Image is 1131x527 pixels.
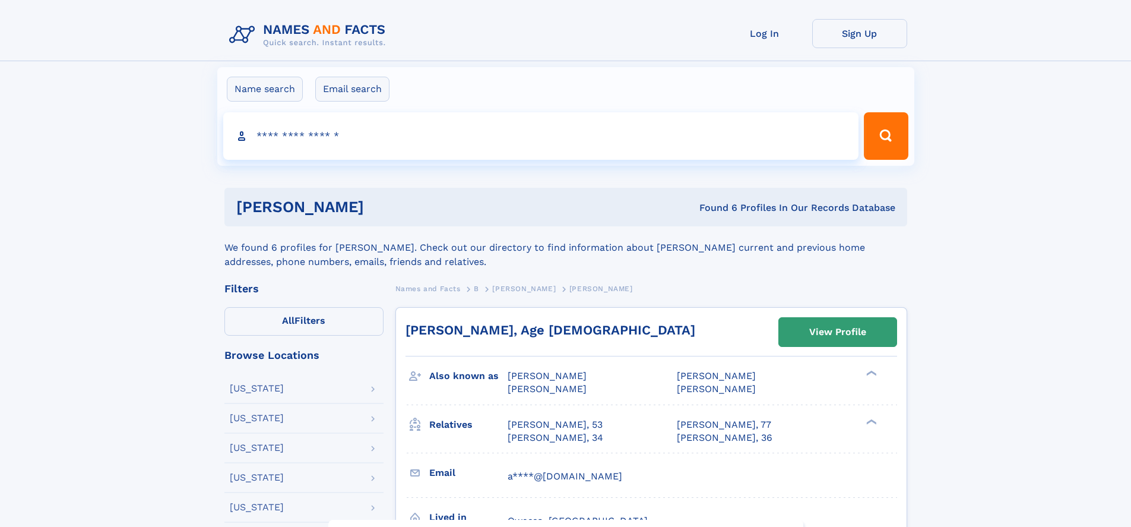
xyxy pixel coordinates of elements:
[429,366,508,386] h3: Also known as
[779,318,896,346] a: View Profile
[224,283,384,294] div: Filters
[315,77,389,102] label: Email search
[224,226,907,269] div: We found 6 profiles for [PERSON_NAME]. Check out our directory to find information about [PERSON_...
[677,418,771,431] a: [PERSON_NAME], 77
[224,307,384,336] label: Filters
[508,431,603,444] a: [PERSON_NAME], 34
[474,281,479,296] a: B
[492,281,556,296] a: [PERSON_NAME]
[717,19,812,48] a: Log In
[677,431,772,444] a: [PERSON_NAME], 36
[677,383,756,395] span: [PERSON_NAME]
[230,384,284,393] div: [US_STATE]
[864,112,908,160] button: Search Button
[508,418,603,431] a: [PERSON_NAME], 53
[230,414,284,423] div: [US_STATE]
[429,415,508,435] h3: Relatives
[223,112,859,160] input: search input
[429,463,508,483] h3: Email
[863,370,877,377] div: ❯
[230,443,284,453] div: [US_STATE]
[508,383,587,395] span: [PERSON_NAME]
[863,418,877,425] div: ❯
[812,19,907,48] a: Sign Up
[569,285,633,293] span: [PERSON_NAME]
[224,19,395,51] img: Logo Names and Facts
[474,285,479,293] span: B
[227,77,303,102] label: Name search
[230,503,284,512] div: [US_STATE]
[508,370,587,381] span: [PERSON_NAME]
[809,318,866,346] div: View Profile
[230,473,284,482] div: [US_STATE]
[395,281,461,296] a: Names and Facts
[236,200,532,214] h1: [PERSON_NAME]
[677,370,756,381] span: [PERSON_NAME]
[405,323,695,337] a: [PERSON_NAME], Age [DEMOGRAPHIC_DATA]
[531,201,895,214] div: Found 6 Profiles In Our Records Database
[492,285,556,293] span: [PERSON_NAME]
[508,515,648,526] span: Owasso, [GEOGRAPHIC_DATA]
[224,350,384,361] div: Browse Locations
[282,315,294,326] span: All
